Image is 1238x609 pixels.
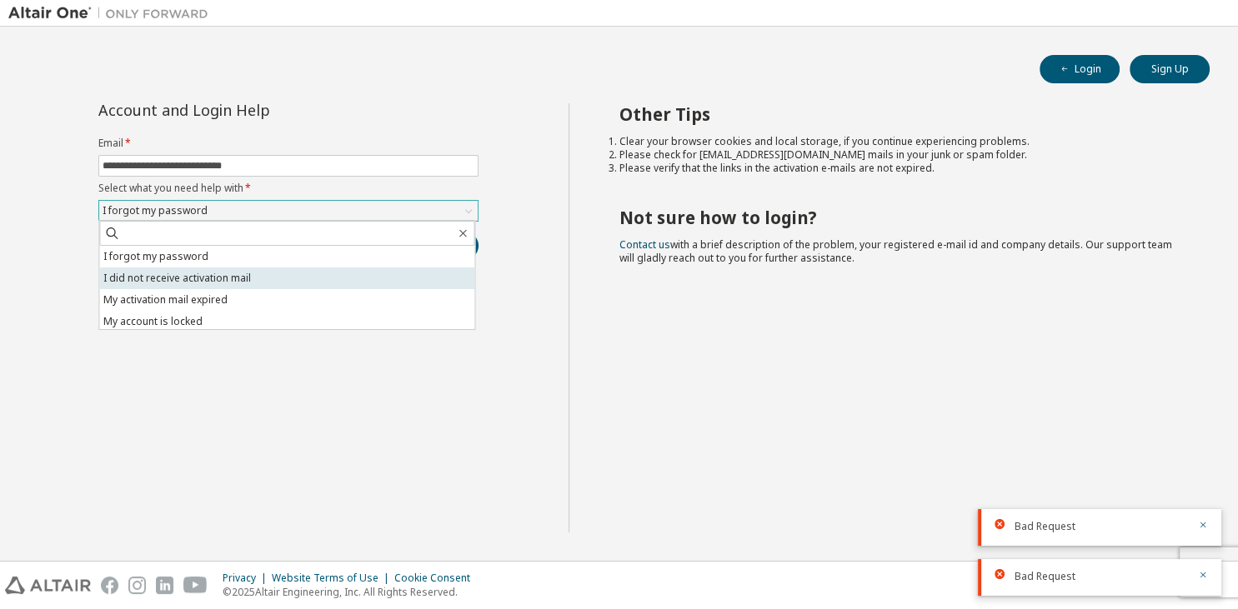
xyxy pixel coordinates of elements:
[223,572,272,585] div: Privacy
[98,182,479,195] label: Select what you need help with
[619,237,670,252] a: Contact us
[98,103,403,117] div: Account and Login Help
[619,207,1180,228] h2: Not sure how to login?
[8,5,217,22] img: Altair One
[156,577,173,594] img: linkedin.svg
[1015,520,1075,533] span: Bad Request
[1015,570,1075,583] span: Bad Request
[619,162,1180,175] li: Please verify that the links in the activation e-mails are not expired.
[394,572,480,585] div: Cookie Consent
[99,201,478,221] div: I forgot my password
[1130,55,1210,83] button: Sign Up
[5,577,91,594] img: altair_logo.svg
[619,148,1180,162] li: Please check for [EMAIL_ADDRESS][DOMAIN_NAME] mails in your junk or spam folder.
[101,577,118,594] img: facebook.svg
[98,137,479,150] label: Email
[128,577,146,594] img: instagram.svg
[619,237,1172,265] span: with a brief description of the problem, your registered e-mail id and company details. Our suppo...
[183,577,208,594] img: youtube.svg
[619,103,1180,125] h2: Other Tips
[619,135,1180,148] li: Clear your browser cookies and local storage, if you continue experiencing problems.
[223,585,480,599] p: © 2025 Altair Engineering, Inc. All Rights Reserved.
[1040,55,1120,83] button: Login
[272,572,394,585] div: Website Terms of Use
[100,202,210,220] div: I forgot my password
[99,246,474,267] li: I forgot my password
